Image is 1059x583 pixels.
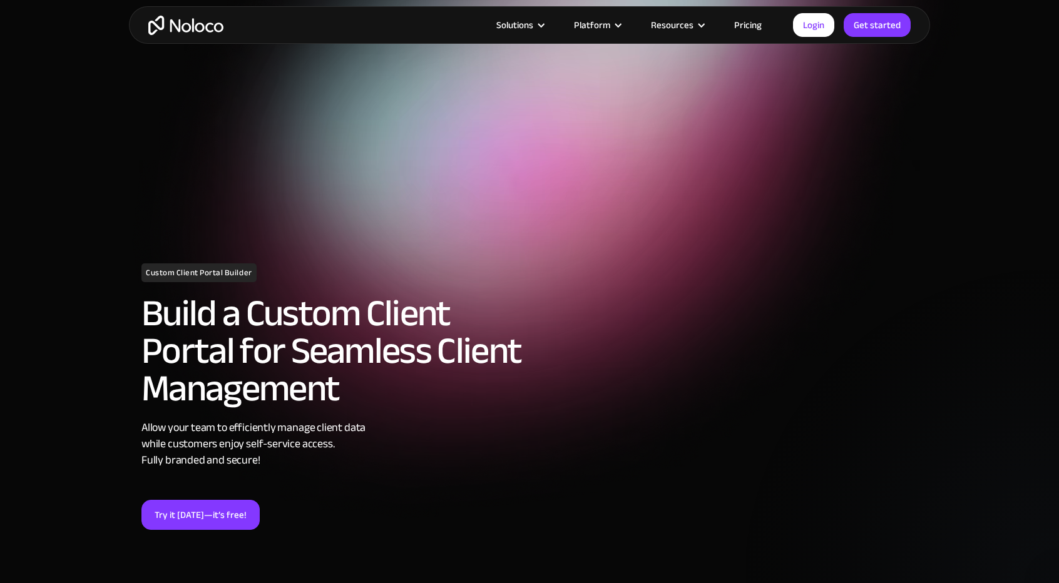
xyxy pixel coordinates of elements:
[141,420,523,469] div: Allow your team to efficiently manage client data while customers enjoy self-service access. Full...
[793,13,834,37] a: Login
[719,17,777,33] a: Pricing
[141,500,260,530] a: Try it [DATE]—it’s free!
[558,17,635,33] div: Platform
[141,295,523,407] h2: Build a Custom Client Portal for Seamless Client Management
[148,16,223,35] a: home
[574,17,610,33] div: Platform
[141,263,257,282] h1: Custom Client Portal Builder
[635,17,719,33] div: Resources
[651,17,693,33] div: Resources
[496,17,533,33] div: Solutions
[844,13,911,37] a: Get started
[481,17,558,33] div: Solutions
